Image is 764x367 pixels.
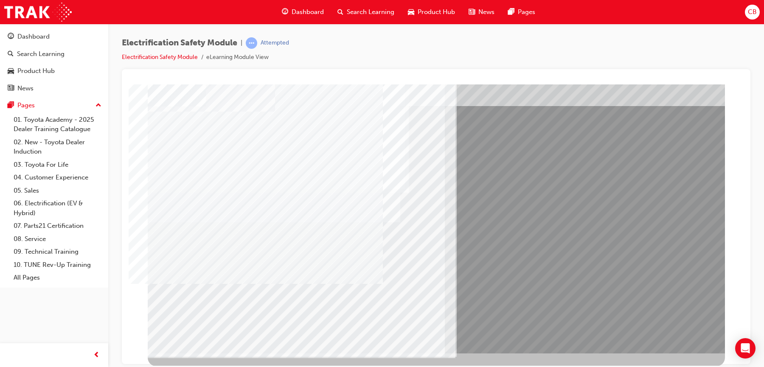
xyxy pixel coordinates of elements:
a: 02. New - Toyota Dealer Induction [10,136,105,158]
div: Attempted [261,39,289,47]
a: pages-iconPages [501,3,542,21]
span: car-icon [408,7,414,17]
div: Pages [17,101,35,110]
span: guage-icon [8,33,14,41]
a: news-iconNews [462,3,501,21]
span: up-icon [95,100,101,111]
span: pages-icon [508,7,514,17]
span: Electrification Safety Module [122,38,237,48]
a: 06. Electrification (EV & Hybrid) [10,197,105,219]
a: Product Hub [3,63,105,79]
span: Search Learning [347,7,394,17]
a: 05. Sales [10,184,105,197]
a: 04. Customer Experience [10,171,105,184]
span: search-icon [8,50,14,58]
a: search-iconSearch Learning [331,3,401,21]
span: prev-icon [93,350,100,361]
span: news-icon [469,7,475,17]
a: 01. Toyota Academy - 2025 Dealer Training Catalogue [10,113,105,136]
span: Product Hub [418,7,455,17]
span: Pages [518,7,535,17]
div: Search Learning [17,49,65,59]
div: Open Intercom Messenger [735,338,756,359]
a: 07. Parts21 Certification [10,219,105,233]
button: CB [745,5,760,20]
div: Dashboard [17,32,50,42]
a: Search Learning [3,46,105,62]
a: car-iconProduct Hub [401,3,462,21]
a: 08. Service [10,233,105,246]
a: Dashboard [3,29,105,45]
a: Electrification Safety Module [122,53,198,61]
a: 10. TUNE Rev-Up Training [10,258,105,272]
button: Pages [3,98,105,113]
span: News [478,7,494,17]
a: 09. Technical Training [10,245,105,258]
span: CB [748,7,757,17]
a: 03. Toyota For Life [10,158,105,171]
button: DashboardSearch LearningProduct HubNews [3,27,105,98]
span: learningRecordVerb_ATTEMPT-icon [246,37,257,49]
span: pages-icon [8,102,14,109]
a: All Pages [10,271,105,284]
span: | [241,38,242,48]
span: car-icon [8,67,14,75]
li: eLearning Module View [206,53,269,62]
a: guage-iconDashboard [275,3,331,21]
span: news-icon [8,85,14,92]
div: Product Hub [17,66,55,76]
div: News [17,84,34,93]
span: guage-icon [282,7,288,17]
span: Dashboard [292,7,324,17]
span: search-icon [337,7,343,17]
img: Trak [4,3,72,22]
a: News [3,81,105,96]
